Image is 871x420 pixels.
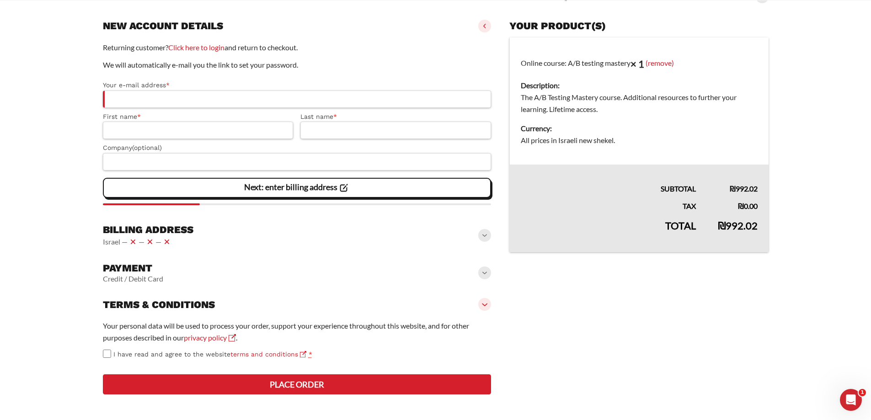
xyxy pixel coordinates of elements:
[730,184,736,193] span: ₪
[521,122,757,134] dt: Currency:
[738,202,758,210] bdi: 0.00
[230,351,306,358] a: terms and conditions
[738,202,744,210] span: ₪
[103,20,223,32] h3: New account details
[521,91,757,115] dd: The A/B Testing Mastery course. Additional resources to further your learning. Lifetime access.
[168,43,224,52] a: Click here to login
[103,223,193,236] h3: Billing address
[103,143,492,153] label: Company
[309,351,312,358] abbr: required
[132,144,162,151] span: (optional)
[300,112,491,122] label: Last name
[103,320,492,344] p: Your personal data will be used to process your order, support your experience throughout this we...
[113,351,306,358] span: I have read and agree to the website
[521,134,757,146] dd: All prices in Israeli new shekel.
[103,112,294,122] label: First name
[840,389,862,411] iframe: Intercom live chat
[103,80,492,90] label: Your e-mail address
[521,80,757,91] dt: Description:
[103,350,111,358] input: I have read and agree to the websiteterms and conditions *
[103,42,492,53] p: Returning customer? and return to checkout.
[510,212,707,252] th: Total
[103,59,492,71] p: We will automatically e-mail you the link to set your password.
[103,236,193,247] vaadin-horizontal-layout: Israel — — —
[718,219,726,232] span: ₪
[718,219,758,232] bdi: 992.02
[103,178,492,198] vaadin-button: Next: enter billing address
[103,274,163,283] vaadin-horizontal-layout: Credit / Debit Card
[646,58,674,67] a: (remove)
[103,262,163,275] h3: Payment
[859,389,866,396] span: 1
[510,37,769,165] td: Online course: A/B testing mastery
[730,184,758,193] bdi: 992.02
[631,58,644,70] strong: × 1
[103,298,215,311] h3: Terms & conditions
[103,374,492,394] button: Place order
[184,333,236,342] a: privacy policy
[510,195,707,212] th: Tax
[510,165,707,195] th: Subtotal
